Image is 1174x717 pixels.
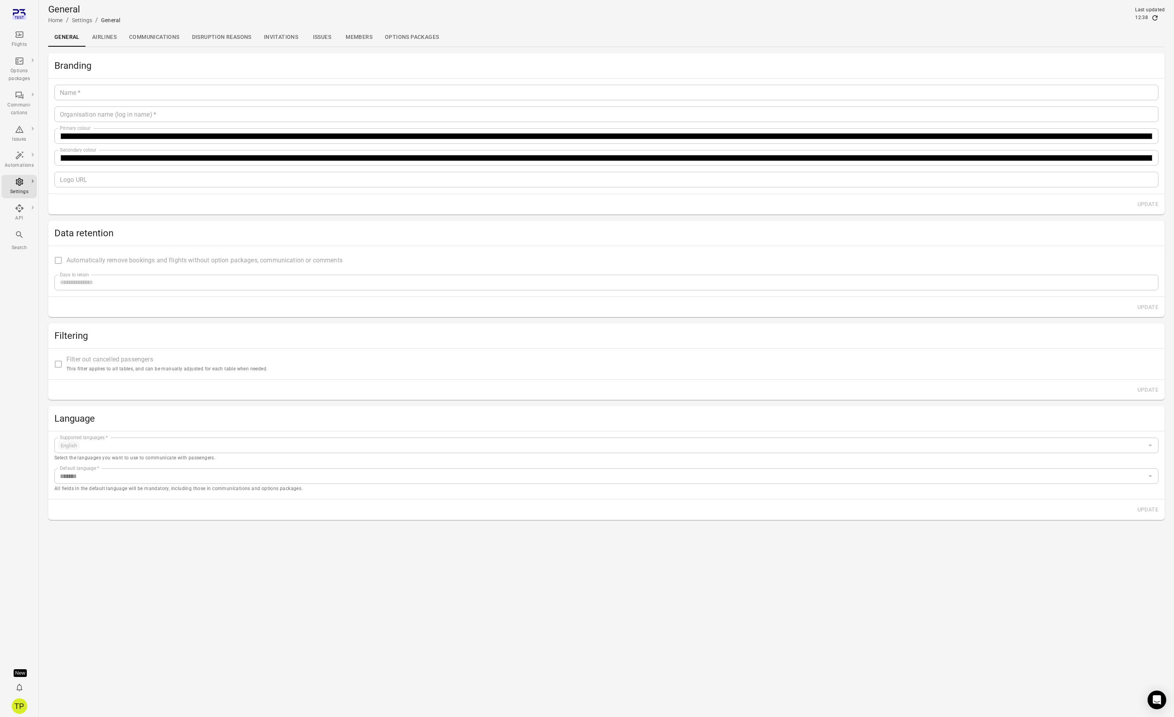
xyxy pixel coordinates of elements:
div: Tooltip anchor [14,669,27,677]
p: All fields in the default language will be mandatory, including those in communications and optio... [54,485,1158,493]
button: Refresh data [1151,14,1159,22]
a: Invitations [258,28,304,47]
span: Filter out cancelled passengers [66,355,267,373]
li: / [95,16,98,25]
div: Settings [5,188,34,196]
div: TP [12,698,27,714]
li: / [66,16,69,25]
div: Open Intercom Messenger [1148,691,1166,709]
h2: Filtering [54,330,1158,342]
a: API [2,201,37,225]
a: Members [339,28,379,47]
div: Search [5,244,34,252]
h1: General [48,3,120,16]
a: Settings [72,17,92,23]
a: Flights [2,28,37,51]
label: Days to retain [60,271,89,278]
div: General [101,16,120,24]
p: This filter applies to all tables, and can be manually adjusted for each table when needed. [66,365,267,373]
div: Last updated [1135,6,1165,14]
a: Options packages [2,54,37,85]
div: Flights [5,41,34,49]
div: Communi-cations [5,101,34,117]
div: Issues [5,136,34,143]
h2: Branding [54,59,1158,72]
a: Automations [2,148,37,172]
div: Local navigation [48,28,1165,47]
h2: Language [54,412,1158,425]
button: Tómas Páll Máté [9,695,30,717]
a: General [48,28,86,47]
h2: Data retention [54,227,1158,239]
p: Select the languages you want to use to communicate with passengers. [54,454,1158,462]
label: Secondary colour [60,147,96,153]
button: Search [2,228,37,254]
label: Default language [60,465,99,471]
a: Airlines [86,28,123,47]
nav: Breadcrumbs [48,16,120,25]
a: Issues [304,28,339,47]
button: Notifications [12,680,27,695]
a: Options packages [379,28,445,47]
span: Automatically remove bookings and flights without option packages, communication or comments [66,256,342,265]
label: Primary colour [60,125,91,131]
div: Options packages [5,67,34,83]
a: Issues [2,122,37,146]
label: Supported languages [60,434,108,441]
a: Communications [123,28,186,47]
a: Home [48,17,63,23]
div: API [5,215,34,222]
a: Settings [2,175,37,198]
div: Automations [5,162,34,169]
a: Communi-cations [2,88,37,119]
div: 12:38 [1135,14,1148,22]
a: Disruption reasons [186,28,258,47]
